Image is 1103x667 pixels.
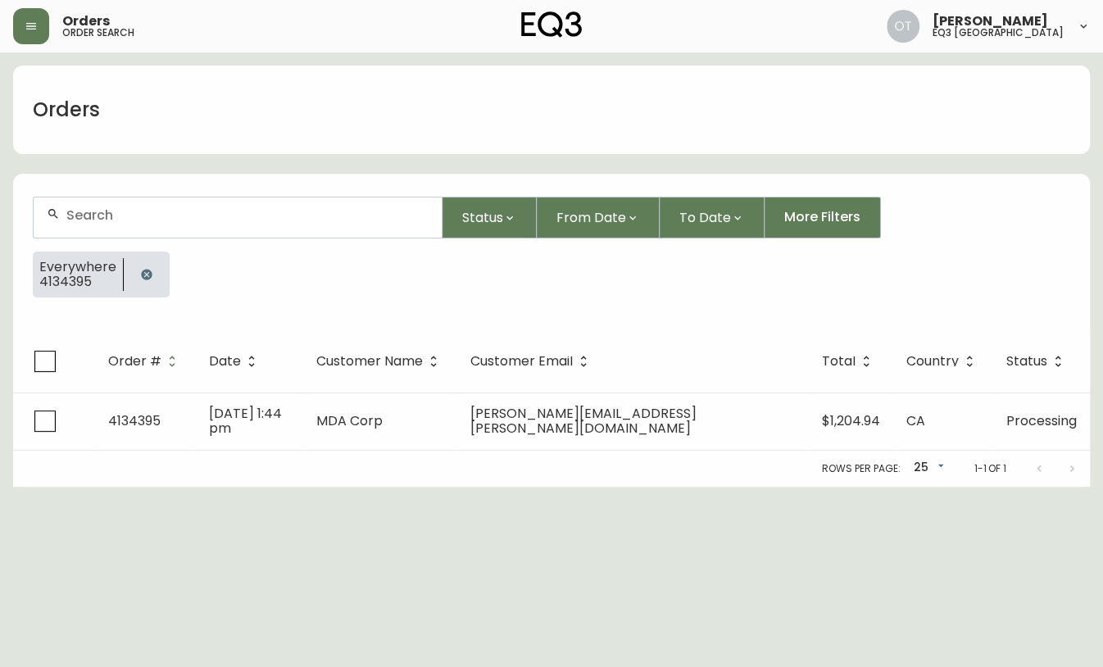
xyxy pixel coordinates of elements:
[209,354,262,369] span: Date
[521,11,582,38] img: logo
[906,356,959,366] span: Country
[1006,356,1047,366] span: Status
[765,197,881,238] button: More Filters
[62,28,134,38] h5: order search
[108,354,183,369] span: Order #
[933,28,1064,38] h5: eq3 [GEOGRAPHIC_DATA]
[209,356,241,366] span: Date
[1006,354,1069,369] span: Status
[316,411,383,430] span: MDA Corp
[108,411,161,430] span: 4134395
[906,455,947,482] div: 25
[822,356,856,366] span: Total
[784,208,860,226] span: More Filters
[108,356,161,366] span: Order #
[679,207,731,228] span: To Date
[316,356,423,366] span: Customer Name
[822,411,880,430] span: $1,204.94
[1006,411,1077,430] span: Processing
[470,354,594,369] span: Customer Email
[556,207,626,228] span: From Date
[974,461,1006,476] p: 1-1 of 1
[660,197,765,238] button: To Date
[462,207,503,228] span: Status
[470,404,697,438] span: [PERSON_NAME][EMAIL_ADDRESS][PERSON_NAME][DOMAIN_NAME]
[39,275,116,289] span: 4134395
[209,404,282,438] span: [DATE] 1:44 pm
[39,260,116,275] span: Everywhere
[470,356,573,366] span: Customer Email
[933,15,1048,28] span: [PERSON_NAME]
[906,411,925,430] span: CA
[906,354,980,369] span: Country
[33,96,100,124] h1: Orders
[62,15,110,28] span: Orders
[443,197,537,238] button: Status
[887,10,919,43] img: 5d4d18d254ded55077432b49c4cb2919
[537,197,660,238] button: From Date
[822,461,900,476] p: Rows per page:
[822,354,877,369] span: Total
[66,207,429,223] input: Search
[316,354,444,369] span: Customer Name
